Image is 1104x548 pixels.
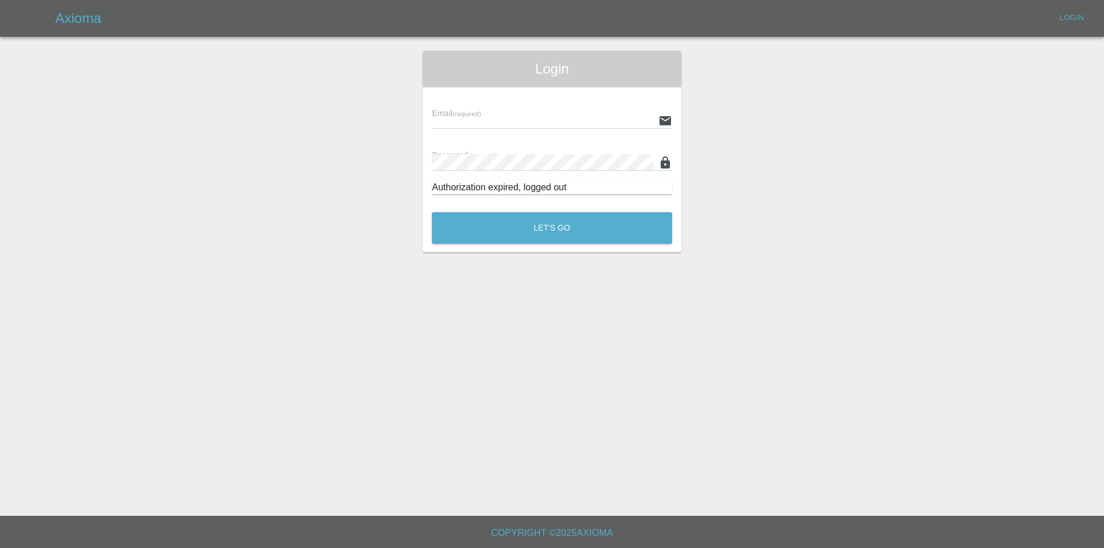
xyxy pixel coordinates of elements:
[432,109,481,118] span: Email
[1053,9,1090,27] a: Login
[55,9,101,28] h5: Axioma
[432,212,672,244] button: Let's Go
[9,525,1095,541] h6: Copyright © 2025 Axioma
[432,60,672,78] span: Login
[432,151,496,160] span: Password
[432,181,672,194] div: Authorization expired, logged out
[453,110,481,117] small: (required)
[468,152,497,159] small: (required)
